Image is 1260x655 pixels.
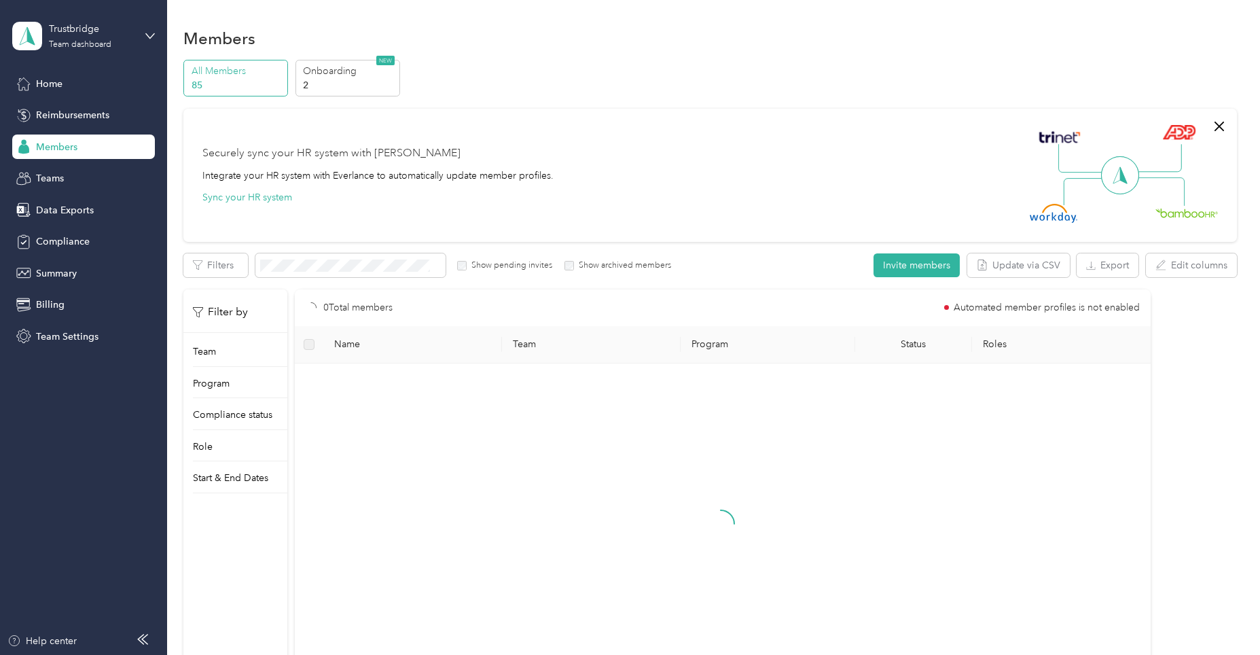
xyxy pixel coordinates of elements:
[376,56,395,65] span: NEW
[1063,177,1111,205] img: Line Left Down
[36,234,90,249] span: Compliance
[1137,177,1185,207] img: Line Right Down
[193,344,216,359] p: Team
[192,64,284,78] p: All Members
[323,300,393,315] p: 0 Total members
[36,203,94,217] span: Data Exports
[1077,253,1138,277] button: Export
[183,31,255,46] h1: Members
[1162,124,1195,140] img: ADP
[303,64,395,78] p: Onboarding
[574,260,671,272] label: Show archived members
[1146,253,1237,277] button: Edit columns
[36,140,77,154] span: Members
[1030,204,1077,223] img: Workday
[954,303,1140,313] span: Automated member profiles is not enabled
[467,260,552,272] label: Show pending invites
[36,298,65,312] span: Billing
[1036,128,1083,147] img: Trinet
[193,376,230,391] p: Program
[855,326,971,364] th: Status
[202,169,554,183] div: Integrate your HR system with Everlance to automatically update member profiles.
[49,41,111,49] div: Team dashboard
[193,471,268,485] p: Start & End Dates
[193,408,272,422] p: Compliance status
[1134,144,1182,173] img: Line Right Up
[193,440,213,454] p: Role
[36,266,77,281] span: Summary
[1155,208,1218,217] img: BambooHR
[36,77,62,91] span: Home
[49,22,134,36] div: Trustbridge
[323,326,502,364] th: Name
[681,326,855,364] th: Program
[36,330,98,344] span: Team Settings
[1058,144,1106,173] img: Line Left Up
[202,190,292,205] button: Sync your HR system
[972,326,1151,364] th: Roles
[183,253,248,277] button: Filters
[202,145,461,162] div: Securely sync your HR system with [PERSON_NAME]
[334,338,491,350] span: Name
[502,326,681,364] th: Team
[1184,579,1260,655] iframe: Everlance-gr Chat Button Frame
[303,78,395,92] p: 2
[193,304,248,321] p: Filter by
[874,253,960,277] button: Invite members
[192,78,284,92] p: 85
[967,253,1070,277] button: Update via CSV
[36,171,64,185] span: Teams
[36,108,109,122] span: Reimbursements
[7,634,77,648] button: Help center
